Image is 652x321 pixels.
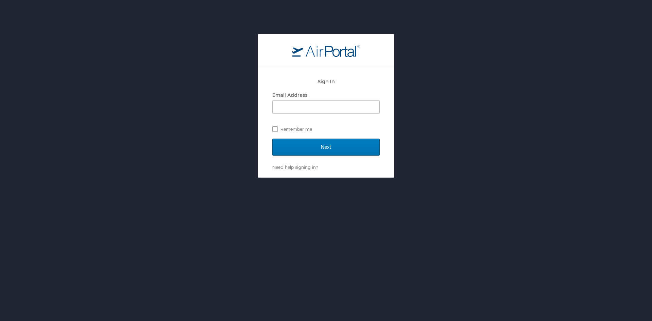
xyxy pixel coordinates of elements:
label: Email Address [272,92,307,98]
img: logo [292,44,360,57]
h2: Sign In [272,77,380,85]
label: Remember me [272,124,380,134]
input: Next [272,139,380,156]
a: Need help signing in? [272,164,318,170]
